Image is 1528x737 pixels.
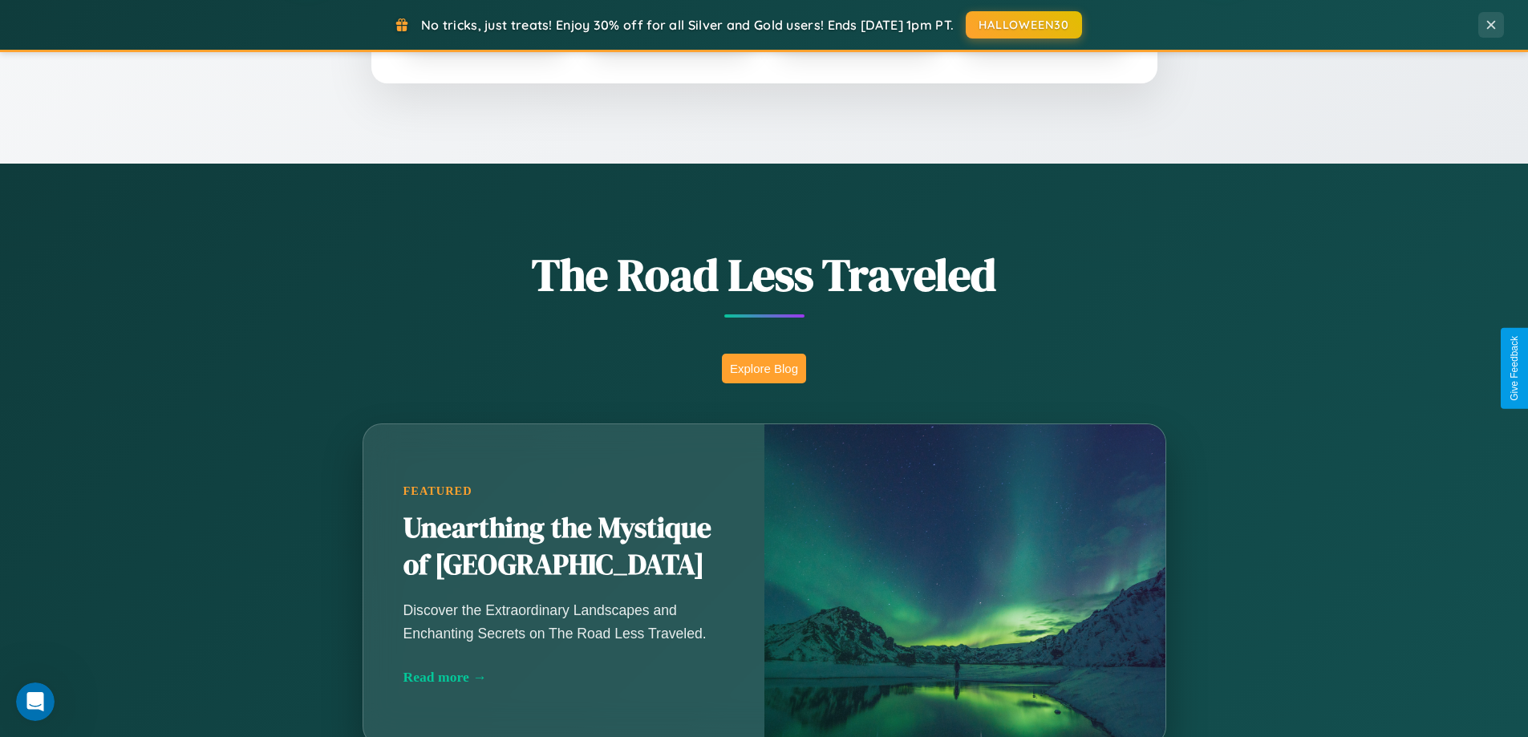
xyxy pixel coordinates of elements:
div: Read more → [403,669,724,686]
p: Discover the Extraordinary Landscapes and Enchanting Secrets on The Road Less Traveled. [403,599,724,644]
span: No tricks, just treats! Enjoy 30% off for all Silver and Gold users! Ends [DATE] 1pm PT. [421,17,954,33]
button: Explore Blog [722,354,806,383]
div: Featured [403,484,724,498]
h1: The Road Less Traveled [283,244,1246,306]
button: HALLOWEEN30 [966,11,1082,38]
h2: Unearthing the Mystique of [GEOGRAPHIC_DATA] [403,510,724,584]
iframe: Intercom live chat [16,682,55,721]
div: Give Feedback [1509,336,1520,401]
